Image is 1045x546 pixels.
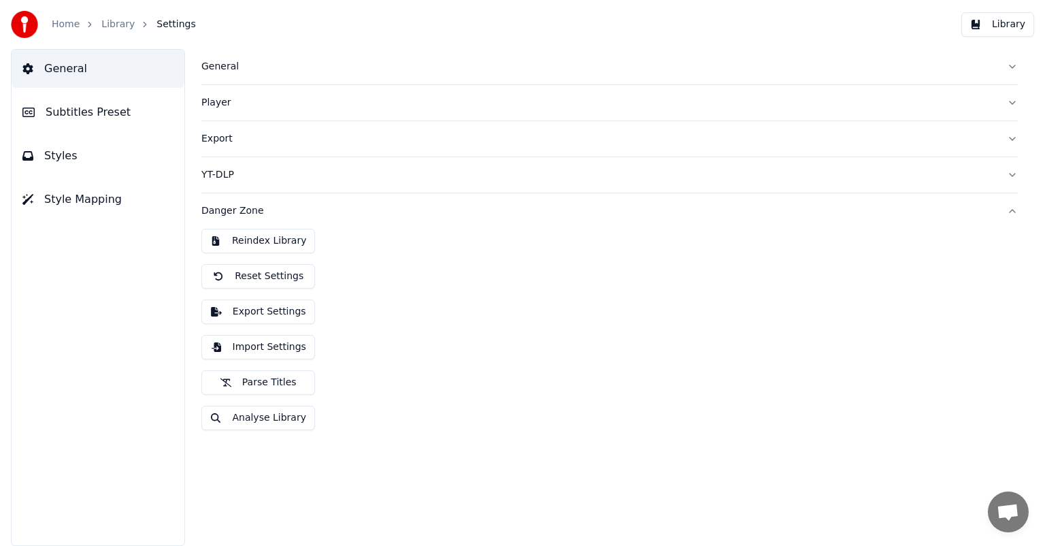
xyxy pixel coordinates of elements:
[12,180,184,219] button: Style Mapping
[44,191,122,208] span: Style Mapping
[12,50,184,88] button: General
[961,12,1034,37] button: Library
[201,96,996,110] div: Player
[201,370,315,395] button: Parse Titles
[46,104,131,121] span: Subtitles Preset
[44,148,78,164] span: Styles
[988,492,1029,532] div: Open chat
[201,335,315,359] button: Import Settings
[52,18,196,31] nav: breadcrumb
[201,300,315,324] button: Export Settings
[12,137,184,175] button: Styles
[201,264,315,289] button: Reset Settings
[201,85,1018,121] button: Player
[201,168,996,182] div: YT-DLP
[156,18,195,31] span: Settings
[201,193,1018,229] button: Danger Zone
[201,229,1018,441] div: Danger Zone
[12,93,184,131] button: Subtitles Preset
[101,18,135,31] a: Library
[201,132,996,146] div: Export
[201,229,315,253] button: Reindex Library
[201,49,1018,84] button: General
[201,121,1018,157] button: Export
[11,11,38,38] img: youka
[201,157,1018,193] button: YT-DLP
[201,406,315,430] button: Analyse Library
[201,204,996,218] div: Danger Zone
[44,61,87,77] span: General
[201,60,996,74] div: General
[52,18,80,31] a: Home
